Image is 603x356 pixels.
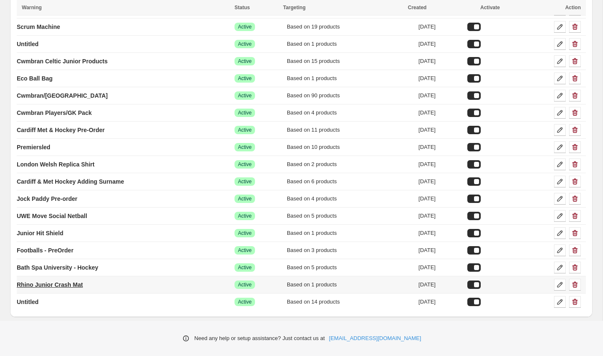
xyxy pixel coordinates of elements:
[17,158,95,171] a: London Welsh Replica Shirt
[238,127,252,133] span: Active
[17,140,50,154] a: Premiersled
[238,41,252,47] span: Active
[418,74,462,83] div: [DATE]
[17,177,124,186] p: Cardiff & Met Hockey Adding Surname
[17,160,95,169] p: London Welsh Replica Shirt
[17,109,92,117] p: Cwmbran Players/GK Pack
[418,23,462,31] div: [DATE]
[418,212,462,220] div: [DATE]
[238,247,252,254] span: Active
[238,92,252,99] span: Active
[287,160,413,169] div: Based on 2 products
[418,143,462,151] div: [DATE]
[418,281,462,289] div: [DATE]
[238,144,252,151] span: Active
[17,229,63,237] p: Junior Hit Shield
[17,281,83,289] p: Rhino Junior Crash Mat
[287,263,413,272] div: Based on 5 products
[17,20,60,34] a: Scrum Machine
[418,40,462,48] div: [DATE]
[17,23,60,31] p: Scrum Machine
[17,263,98,272] p: Bath Spa University - Hockey
[17,57,108,65] p: Cwmbran Celtic Junior Products
[287,23,413,31] div: Based on 19 products
[17,195,77,203] p: Jock Paddy Pre-order
[17,72,53,85] a: Eco Ball Bag
[17,123,105,137] a: Cardiff Met & Hockey Pre-Order
[238,58,252,65] span: Active
[287,281,413,289] div: Based on 1 products
[17,209,87,223] a: UWE Move Social Netball
[565,5,581,10] span: Action
[287,109,413,117] div: Based on 4 products
[238,109,252,116] span: Active
[408,5,427,10] span: Created
[238,161,252,168] span: Active
[283,5,306,10] span: Targeting
[17,278,83,291] a: Rhino Junior Crash Mat
[17,37,39,51] a: Untitled
[17,74,53,83] p: Eco Ball Bag
[238,281,252,288] span: Active
[17,261,98,274] a: Bath Spa University - Hockey
[287,126,413,134] div: Based on 11 products
[418,195,462,203] div: [DATE]
[287,212,413,220] div: Based on 5 products
[238,23,252,30] span: Active
[17,246,73,255] p: Footballs - PreOrder
[17,175,124,188] a: Cardiff & Met Hockey Adding Surname
[238,299,252,305] span: Active
[17,226,63,240] a: Junior Hit Shield
[418,263,462,272] div: [DATE]
[17,295,39,309] a: Untitled
[238,75,252,82] span: Active
[287,91,413,100] div: Based on 90 products
[238,264,252,271] span: Active
[418,91,462,100] div: [DATE]
[238,178,252,185] span: Active
[17,89,108,102] a: Cwmbran/[GEOGRAPHIC_DATA]
[238,213,252,219] span: Active
[418,109,462,117] div: [DATE]
[418,57,462,65] div: [DATE]
[418,229,462,237] div: [DATE]
[17,91,108,100] p: Cwmbran/[GEOGRAPHIC_DATA]
[287,143,413,151] div: Based on 10 products
[17,298,39,306] p: Untitled
[287,40,413,48] div: Based on 1 products
[17,212,87,220] p: UWE Move Social Netball
[287,246,413,255] div: Based on 3 products
[17,244,73,257] a: Footballs - PreOrder
[418,177,462,186] div: [DATE]
[418,160,462,169] div: [DATE]
[287,229,413,237] div: Based on 1 products
[329,334,421,343] a: [EMAIL_ADDRESS][DOMAIN_NAME]
[418,246,462,255] div: [DATE]
[238,230,252,236] span: Active
[17,106,92,120] a: Cwmbran Players/GK Pack
[234,5,250,10] span: Status
[17,40,39,48] p: Untitled
[287,195,413,203] div: Based on 4 products
[480,5,500,10] span: Activate
[22,5,42,10] span: Warning
[287,74,413,83] div: Based on 1 products
[17,143,50,151] p: Premiersled
[418,126,462,134] div: [DATE]
[418,298,462,306] div: [DATE]
[287,298,413,306] div: Based on 14 products
[287,57,413,65] div: Based on 15 products
[17,192,77,205] a: Jock Paddy Pre-order
[17,126,105,134] p: Cardiff Met & Hockey Pre-Order
[17,55,108,68] a: Cwmbran Celtic Junior Products
[238,195,252,202] span: Active
[287,177,413,186] div: Based on 6 products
